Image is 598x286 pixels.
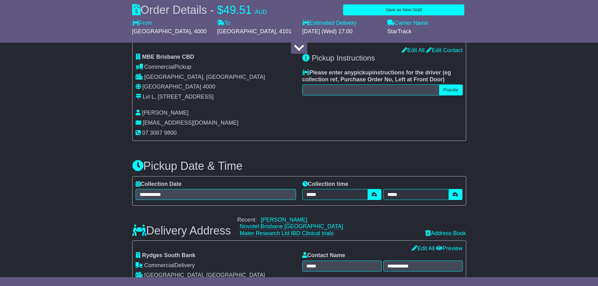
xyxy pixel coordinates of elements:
span: eg collection ref, Purchase Order No, Left at Front Door [302,69,451,83]
a: Mater Research Ltd IBD Clinical trials [240,230,334,237]
span: Commercial [144,262,175,268]
span: [GEOGRAPHIC_DATA], [GEOGRAPHIC_DATA] [144,74,265,80]
span: 49.51 [224,3,252,16]
label: From [132,20,153,27]
span: [GEOGRAPHIC_DATA] [217,28,276,35]
label: Carrier Name [387,20,428,27]
label: Please enter any instructions for the driver ( ) [302,69,463,83]
span: pickup [354,69,372,76]
h3: Delivery Address [132,224,231,237]
span: [EMAIL_ADDRESS][DOMAIN_NAME] [143,120,239,126]
span: AUD [255,9,267,15]
div: StarTrack [387,28,466,35]
div: Delivery [136,262,296,269]
a: Edit All [412,245,434,251]
a: Address Book [426,230,466,236]
span: , 4000 [191,28,207,35]
span: $ [217,3,224,16]
div: Pickup [136,64,296,71]
span: [GEOGRAPHIC_DATA] [132,28,191,35]
span: , 4101 [276,28,292,35]
span: [PERSON_NAME] [142,110,189,116]
button: Save as New Draft [343,4,464,15]
span: [GEOGRAPHIC_DATA] [143,84,201,90]
label: Contact Name [302,252,345,259]
div: Recent: [237,217,420,237]
label: To [217,20,230,27]
h3: Pickup Date & Time [132,160,466,172]
label: Estimated Delivery [302,20,381,27]
span: Commercial [144,64,175,70]
a: [PERSON_NAME] [261,217,307,223]
div: Order Details - [132,3,267,17]
label: Collection Date [136,181,182,188]
span: Rydges South Bank [142,252,196,258]
div: [DATE] (Wed) 17:00 [302,28,381,35]
span: 07 3067 9800 [142,130,177,136]
a: Novotel Brisbane [GEOGRAPHIC_DATA] [240,223,343,230]
label: Collection time [302,181,348,188]
span: [GEOGRAPHIC_DATA], [GEOGRAPHIC_DATA] [144,272,265,278]
button: Popular [439,84,462,95]
span: MBE Brisbane CBD [142,54,194,60]
div: Lvl L, [STREET_ADDRESS] [143,94,214,100]
a: Preview [436,245,462,251]
span: 4000 [203,84,215,90]
label: Email address [302,276,346,283]
span: Pickup Instructions [312,54,375,62]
